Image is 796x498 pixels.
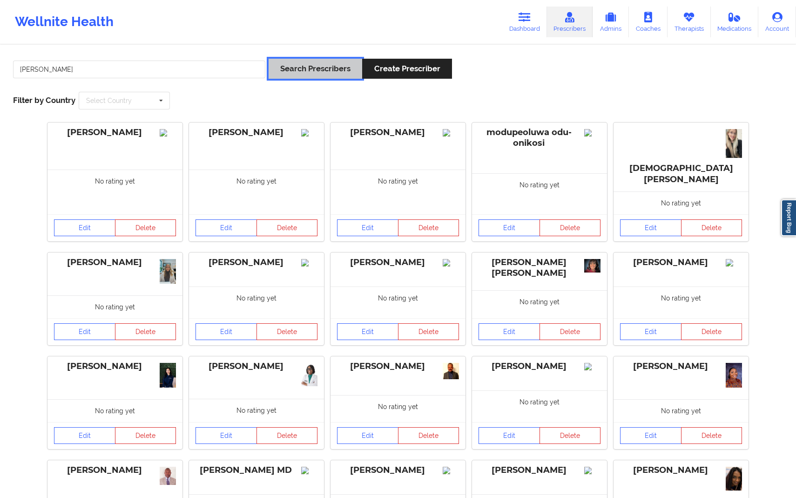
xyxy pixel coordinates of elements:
[160,129,176,136] img: Image%2Fplaceholer-image.png
[47,399,182,422] div: No rating yet
[547,7,593,37] a: Prescribers
[54,323,115,340] a: Edit
[398,323,459,340] button: Delete
[337,127,459,138] div: [PERSON_NAME]
[620,323,681,340] a: Edit
[540,323,601,340] button: Delete
[472,290,607,318] div: No rating yet
[443,467,459,474] img: Image%2Fplaceholer-image.png
[331,287,465,318] div: No rating yet
[711,7,759,37] a: Medications
[540,427,601,444] button: Delete
[443,129,459,136] img: Image%2Fplaceholer-image.png
[331,395,465,422] div: No rating yet
[13,61,265,78] input: Search Keywords
[479,127,600,149] div: modupeoluwa odu-onikosi
[726,129,742,158] img: 0052e3ff-777b-4aca-b0e1-080d590c5aa1_IMG_7016.JPG
[540,219,601,236] button: Delete
[301,129,317,136] img: Image%2Fplaceholer-image.png
[189,170,324,214] div: No rating yet
[86,97,132,104] div: Select Country
[472,390,607,422] div: No rating yet
[593,7,629,37] a: Admins
[479,427,540,444] a: Edit
[620,219,681,236] a: Edit
[301,467,317,474] img: 23e56354-743c-4061-bb5f-4e352c400484_
[726,259,742,266] img: Image%2Fplaceholer-image.png
[629,7,668,37] a: Coaches
[472,173,607,214] div: No rating yet
[189,287,324,318] div: No rating yet
[681,219,742,236] button: Delete
[614,191,749,214] div: No rating yet
[256,323,318,340] button: Delete
[269,59,362,79] button: Search Prescribers
[443,259,459,266] img: Image%2Fplaceholer-image.png
[398,427,459,444] button: Delete
[54,257,176,268] div: [PERSON_NAME]
[681,427,742,444] button: Delete
[54,427,115,444] a: Edit
[331,170,465,214] div: No rating yet
[584,129,600,136] img: Image%2Fplaceholer-image.png
[115,323,176,340] button: Delete
[398,219,459,236] button: Delete
[668,7,711,37] a: Therapists
[620,257,742,268] div: [PERSON_NAME]
[781,199,796,236] a: Report Bug
[479,465,600,476] div: [PERSON_NAME]
[337,323,398,340] a: Edit
[337,257,459,268] div: [PERSON_NAME]
[13,96,75,105] span: Filter by Country
[620,465,742,476] div: [PERSON_NAME]
[115,219,176,236] button: Delete
[337,427,398,444] a: Edit
[584,467,600,474] img: Image%2Fplaceholer-image.png
[614,287,749,318] div: No rating yet
[726,363,742,388] img: 1c792011-999c-4d7e-ad36-5ebe1895017e_IMG_1805.jpeg
[196,465,317,476] div: [PERSON_NAME] MD
[620,127,742,184] div: [DEMOGRAPHIC_DATA][PERSON_NAME]
[681,323,742,340] button: Delete
[758,7,796,37] a: Account
[256,427,318,444] button: Delete
[614,399,749,422] div: No rating yet
[115,427,176,444] button: Delete
[479,361,600,372] div: [PERSON_NAME]
[479,219,540,236] a: Edit
[189,399,324,422] div: No rating yet
[54,465,176,476] div: [PERSON_NAME]
[54,361,176,372] div: [PERSON_NAME]
[54,219,115,236] a: Edit
[196,127,317,138] div: [PERSON_NAME]
[479,323,540,340] a: Edit
[584,259,600,273] img: b771a42b-fc9e-4ceb-9ddb-fef474ab97c3_Vanessa_professional.01.15.2020.jpg
[196,219,257,236] a: Edit
[301,363,317,386] img: 60c260a9-df35-4081-a512-6c535907ed8d_IMG_5227.JPG
[301,259,317,266] img: Image%2Fplaceholer-image.png
[620,427,681,444] a: Edit
[337,361,459,372] div: [PERSON_NAME]
[362,59,452,79] button: Create Prescriber
[256,219,318,236] button: Delete
[47,170,182,214] div: No rating yet
[726,467,742,491] img: 0d25349b-c240-4514-bc2d-e5fa0ad1eb33_1000002989.jpg
[196,257,317,268] div: [PERSON_NAME]
[502,7,547,37] a: Dashboard
[443,363,459,379] img: 9526670d-59d5-429f-943e-39a8e8292907_profile_pic.png
[47,295,182,318] div: No rating yet
[620,361,742,372] div: [PERSON_NAME]
[584,363,600,370] img: 641d0911-00fb-4ca2-9c67-949d15c79eff_
[160,259,176,284] img: 7794b820-3688-45ec-81e0-f9b79cbbaf67_IMG_9524.png
[196,323,257,340] a: Edit
[54,127,176,138] div: [PERSON_NAME]
[196,361,317,372] div: [PERSON_NAME]
[160,467,176,485] img: 779d2c39-9e74-4fea-ab17-60fdff0c2ef6_1000248918.jpg
[479,257,600,279] div: [PERSON_NAME] [PERSON_NAME]
[337,219,398,236] a: Edit
[196,427,257,444] a: Edit
[337,465,459,476] div: [PERSON_NAME]
[160,363,176,387] img: 0c07b121-1ba3-44a2-b0e4-797886aa7ab8_DSC00870.jpg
